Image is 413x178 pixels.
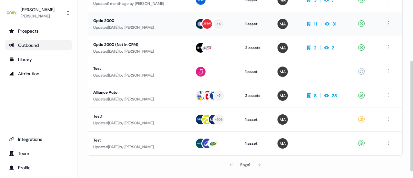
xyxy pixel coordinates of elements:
div: Updated [DATE] by [PERSON_NAME] [93,120,185,126]
div: Outbound [9,42,68,48]
div: Optic 2000 [93,17,185,24]
a: Go to outbound experience [5,40,72,50]
img: Marie [277,43,288,53]
div: Updated [DATE] by [PERSON_NAME] [93,24,185,31]
div: Prospects [9,28,68,34]
div: Attribution [9,70,68,77]
div: 11 [314,21,317,27]
div: Page 1 [240,162,250,168]
div: 1 asset [245,21,267,27]
div: + 4 [217,21,221,27]
div: Integrations [9,136,68,142]
div: Test1 [93,113,185,120]
div: 2 [314,45,317,51]
div: Updated 1 month ago by [PERSON_NAME] [93,0,185,7]
a: Go to attribution [5,68,72,79]
div: Test [93,137,185,143]
div: [PERSON_NAME] [21,13,55,19]
a: Go to profile [5,162,72,173]
div: + 208 [215,117,223,122]
div: Updated [DATE] by [PERSON_NAME] [93,144,185,150]
a: Go to integrations [5,134,72,144]
div: 2 assets [245,92,267,99]
div: Profile [9,164,68,171]
div: 1 asset [245,116,267,123]
img: Marie [277,114,288,125]
div: Updated [DATE] by [PERSON_NAME] [93,96,185,102]
img: Marie [277,19,288,29]
img: Marie [277,138,288,149]
div: 28 [332,92,337,99]
div: Updated [DATE] by [PERSON_NAME] [93,72,185,79]
div: Library [9,56,68,63]
div: + 5 [217,93,221,99]
div: 2 assets [245,45,267,51]
div: 1 asset [245,140,267,147]
a: Go to templates [5,54,72,65]
a: Go to prospects [5,26,72,36]
div: Team [9,150,68,157]
a: Go to team [5,148,72,159]
button: [PERSON_NAME][PERSON_NAME] [5,5,72,21]
div: 2 [332,45,334,51]
div: [PERSON_NAME] [21,6,55,13]
div: 1 asset [245,68,267,75]
img: Marie [277,67,288,77]
div: 31 [332,21,337,27]
div: Test [93,65,185,72]
div: 8 [314,92,317,99]
div: Alliance Auto [93,89,185,96]
div: Updated [DATE] by [PERSON_NAME] [93,48,185,55]
div: Optic 2000 (Not in CRM) [93,41,185,48]
img: Marie [277,90,288,101]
